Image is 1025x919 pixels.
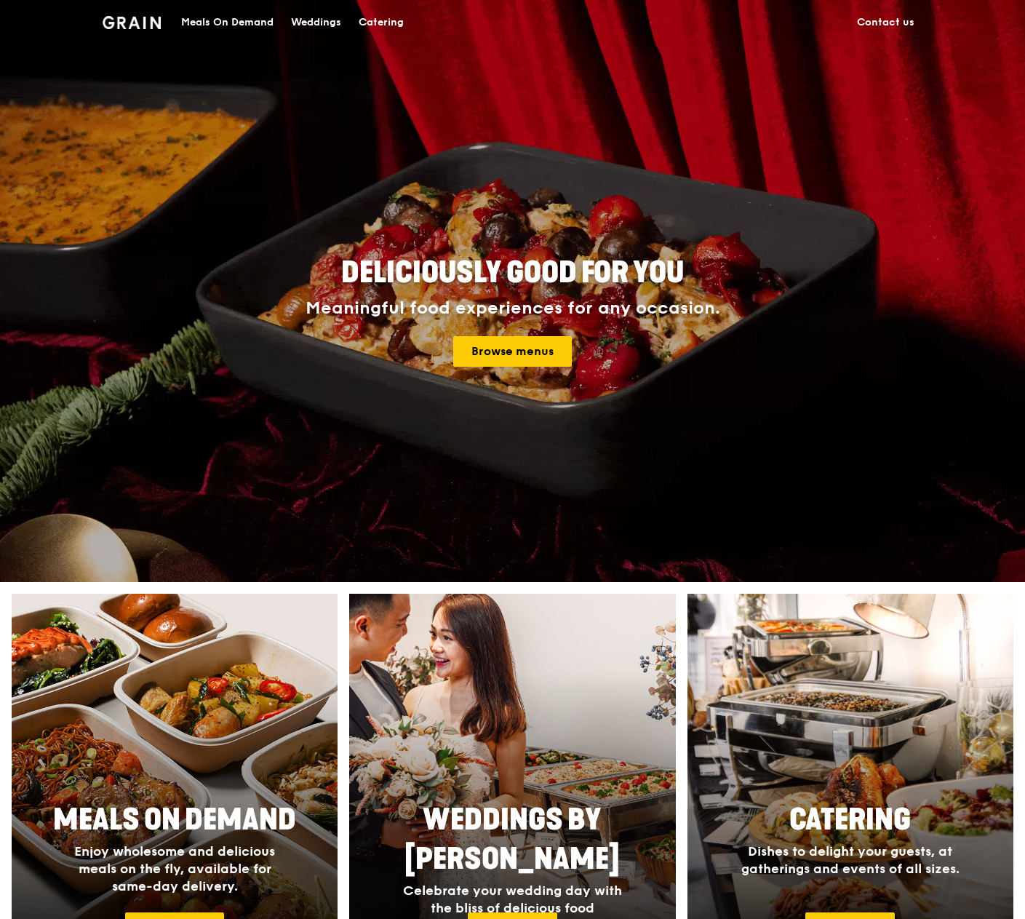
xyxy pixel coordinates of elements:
[404,803,620,877] span: Weddings by [PERSON_NAME]
[741,843,960,877] span: Dishes to delight your guests, at gatherings and events of all sizes.
[251,298,775,319] div: Meaningful food experiences for any occasion.
[789,803,911,838] span: Catering
[103,16,161,29] img: Grain
[74,843,275,894] span: Enjoy wholesome and delicious meals on the fly, available for same-day delivery.
[453,336,572,367] a: Browse menus
[282,1,350,44] a: Weddings
[291,1,341,44] div: Weddings
[848,1,923,44] a: Contact us
[53,803,296,838] span: Meals On Demand
[181,1,274,44] div: Meals On Demand
[341,255,684,290] span: Deliciously good for you
[359,1,404,44] div: Catering
[350,1,412,44] a: Catering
